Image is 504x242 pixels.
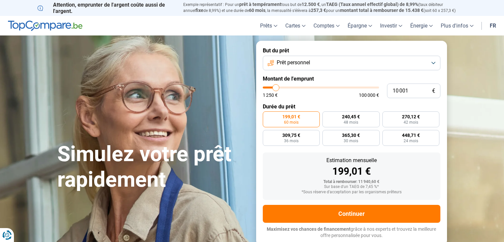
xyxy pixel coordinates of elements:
[268,158,435,163] div: Estimation mensuelle
[376,16,406,35] a: Investir
[239,2,281,7] span: prêt à tempérament
[486,16,500,35] a: fr
[344,120,358,124] span: 48 mois
[263,103,440,110] label: Durée du prêt
[402,114,420,119] span: 270,12 €
[342,114,360,119] span: 240,45 €
[282,133,300,138] span: 309,75 €
[263,205,440,223] button: Continuer
[267,226,351,232] span: Maximisez vos chances de financement
[263,47,440,54] label: But du prêt
[268,180,435,184] div: Total à rembourser: 11 940,60 €
[404,120,418,124] span: 42 mois
[359,93,379,97] span: 100 000 €
[263,76,440,82] label: Montant de l'emprunt
[249,8,265,13] span: 60 mois
[432,88,435,94] span: €
[196,8,203,13] span: fixe
[340,8,423,13] span: montant total à rembourser de 15.438 €
[284,139,299,143] span: 36 mois
[37,2,175,14] p: Attention, emprunter de l'argent coûte aussi de l'argent.
[344,139,358,143] span: 30 mois
[404,139,418,143] span: 24 mois
[263,226,440,239] p: grâce à nos experts et trouvez la meilleure offre personnalisée pour vous.
[8,21,83,31] img: TopCompare
[437,16,477,35] a: Plus d'infos
[183,2,467,14] p: Exemple représentatif : Pour un tous but de , un (taux débiteur annuel de 8,99%) et une durée de ...
[268,190,435,195] div: *Sous réserve d'acceptation par les organismes prêteurs
[311,8,326,13] span: 257,3 €
[57,142,248,193] h1: Simulez votre prêt rapidement
[326,2,418,7] span: TAEG (Taux annuel effectif global) de 8,99%
[256,16,281,35] a: Prêts
[302,2,320,7] span: 12.500 €
[282,114,300,119] span: 199,01 €
[277,59,310,66] span: Prêt personnel
[344,16,376,35] a: Épargne
[263,56,440,70] button: Prêt personnel
[268,185,435,189] div: Sur base d'un TAEG de 7,45 %*
[268,166,435,176] div: 199,01 €
[281,16,309,35] a: Cartes
[309,16,344,35] a: Comptes
[342,133,360,138] span: 365,30 €
[402,133,420,138] span: 448,71 €
[263,93,278,97] span: 1 250 €
[284,120,299,124] span: 60 mois
[406,16,437,35] a: Énergie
